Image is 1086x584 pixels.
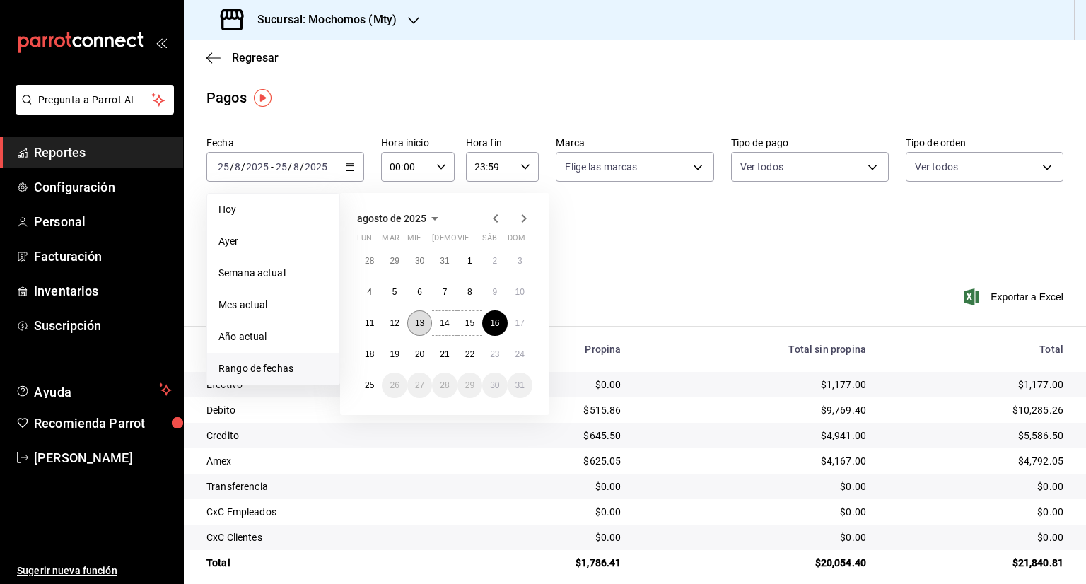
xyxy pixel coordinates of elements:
[889,479,1063,494] div: $0.00
[367,287,372,297] abbr: 4 de agosto de 2025
[218,298,328,313] span: Mes actual
[34,448,172,467] span: [PERSON_NAME]
[432,373,457,398] button: 28 de agosto de 2025
[206,556,455,570] div: Total
[915,160,958,174] span: Ver todos
[508,248,532,274] button: 3 de agosto de 2025
[206,505,455,519] div: CxC Empleados
[218,202,328,217] span: Hoy
[382,248,407,274] button: 29 de julio de 2025
[731,138,889,148] label: Tipo de pago
[38,93,152,107] span: Pregunta a Parrot AI
[241,161,245,173] span: /
[477,556,621,570] div: $1,786.41
[440,349,449,359] abbr: 21 de agosto de 2025
[357,210,443,227] button: agosto de 2025
[482,248,507,274] button: 2 de agosto de 2025
[34,143,172,162] span: Reportes
[245,161,269,173] input: ----
[466,138,539,148] label: Hora fin
[889,428,1063,443] div: $5,586.50
[515,318,525,328] abbr: 17 de agosto de 2025
[477,454,621,468] div: $625.05
[382,233,399,248] abbr: martes
[156,37,167,48] button: open_drawer_menu
[254,89,271,107] img: Tooltip marker
[565,160,637,174] span: Elige las marcas
[457,279,482,305] button: 8 de agosto de 2025
[365,256,374,266] abbr: 28 de julio de 2025
[365,380,374,390] abbr: 25 de agosto de 2025
[490,349,499,359] abbr: 23 de agosto de 2025
[382,341,407,367] button: 19 de agosto de 2025
[34,177,172,197] span: Configuración
[457,233,469,248] abbr: viernes
[889,344,1063,355] div: Total
[492,287,497,297] abbr: 9 de agosto de 2025
[407,248,432,274] button: 30 de julio de 2025
[357,373,382,398] button: 25 de agosto de 2025
[357,233,372,248] abbr: lunes
[381,138,455,148] label: Hora inicio
[407,279,432,305] button: 6 de agosto de 2025
[477,479,621,494] div: $0.00
[275,161,288,173] input: --
[206,138,364,148] label: Fecha
[390,349,399,359] abbr: 19 de agosto de 2025
[206,403,455,417] div: Debito
[967,288,1063,305] button: Exportar a Excel
[457,373,482,398] button: 29 de agosto de 2025
[34,212,172,231] span: Personal
[432,341,457,367] button: 21 de agosto de 2025
[407,373,432,398] button: 27 de agosto de 2025
[10,103,174,117] a: Pregunta a Parrot AI
[515,349,525,359] abbr: 24 de agosto de 2025
[482,310,507,336] button: 16 de agosto de 2025
[206,454,455,468] div: Amex
[417,287,422,297] abbr: 6 de agosto de 2025
[889,505,1063,519] div: $0.00
[217,161,230,173] input: --
[643,344,866,355] div: Total sin propina
[508,310,532,336] button: 17 de agosto de 2025
[415,380,424,390] abbr: 27 de agosto de 2025
[515,287,525,297] abbr: 10 de agosto de 2025
[357,213,426,224] span: agosto de 2025
[889,454,1063,468] div: $4,792.05
[206,530,455,544] div: CxC Clientes
[288,161,292,173] span: /
[465,349,474,359] abbr: 22 de agosto de 2025
[482,233,497,248] abbr: sábado
[357,310,382,336] button: 11 de agosto de 2025
[218,266,328,281] span: Semana actual
[206,51,279,64] button: Regresar
[34,381,153,398] span: Ayuda
[390,380,399,390] abbr: 26 de agosto de 2025
[508,279,532,305] button: 10 de agosto de 2025
[477,428,621,443] div: $645.50
[477,505,621,519] div: $0.00
[465,318,474,328] abbr: 15 de agosto de 2025
[556,138,713,148] label: Marca
[889,530,1063,544] div: $0.00
[432,279,457,305] button: 7 de agosto de 2025
[643,378,866,392] div: $1,177.00
[508,341,532,367] button: 24 de agosto de 2025
[415,318,424,328] abbr: 13 de agosto de 2025
[392,287,397,297] abbr: 5 de agosto de 2025
[206,87,247,108] div: Pagos
[415,256,424,266] abbr: 30 de julio de 2025
[271,161,274,173] span: -
[300,161,304,173] span: /
[206,479,455,494] div: Transferencia
[457,248,482,274] button: 1 de agosto de 2025
[218,361,328,376] span: Rango de fechas
[206,428,455,443] div: Credito
[432,310,457,336] button: 14 de agosto de 2025
[415,349,424,359] abbr: 20 de agosto de 2025
[492,256,497,266] abbr: 2 de agosto de 2025
[508,373,532,398] button: 31 de agosto de 2025
[432,233,515,248] abbr: jueves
